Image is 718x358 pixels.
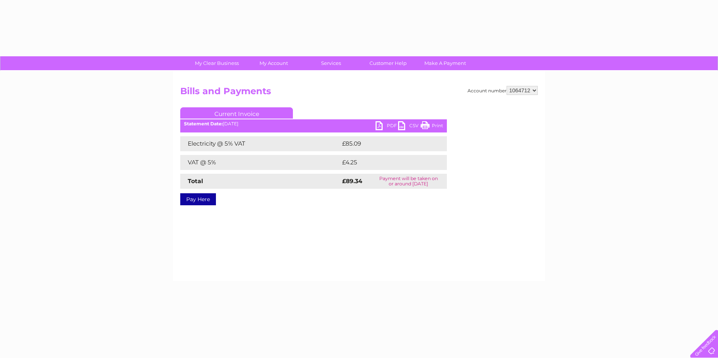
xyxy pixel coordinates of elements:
td: Electricity @ 5% VAT [180,136,340,151]
strong: Total [188,177,203,185]
a: PDF [376,121,398,132]
div: Account number [468,86,538,95]
a: Make A Payment [414,56,476,70]
td: £4.25 [340,155,429,170]
a: My Account [243,56,305,70]
a: My Clear Business [186,56,248,70]
h2: Bills and Payments [180,86,538,100]
a: Pay Here [180,193,216,205]
a: Services [300,56,362,70]
strong: £89.34 [342,177,362,185]
td: VAT @ 5% [180,155,340,170]
a: CSV [398,121,421,132]
td: Payment will be taken on or around [DATE] [370,174,447,189]
a: Current Invoice [180,107,293,119]
div: [DATE] [180,121,447,126]
a: Customer Help [357,56,419,70]
td: £85.09 [340,136,432,151]
a: Print [421,121,443,132]
b: Statement Date: [184,121,223,126]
